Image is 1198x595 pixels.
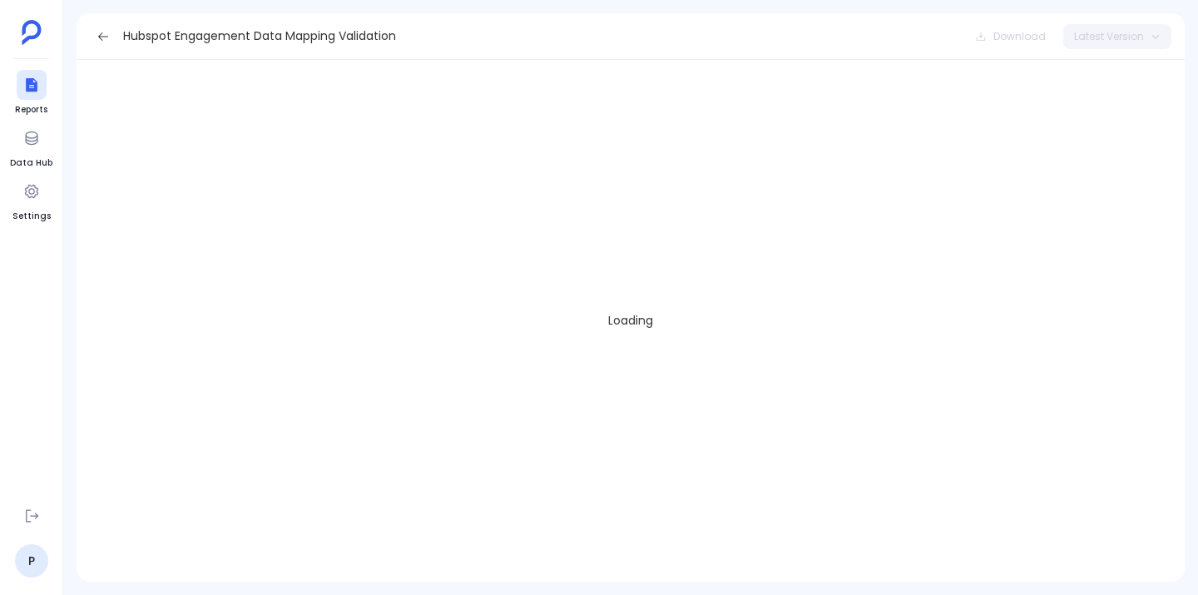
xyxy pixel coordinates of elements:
[15,103,47,117] span: Reports
[22,20,42,45] img: petavue logo
[10,156,52,170] span: Data Hub
[15,544,48,578] a: P
[12,210,51,223] span: Settings
[10,123,52,170] a: Data Hub
[77,60,1185,582] div: Loading
[12,176,51,223] a: Settings
[123,27,396,45] span: Hubspot Engagement Data Mapping Validation
[15,70,47,117] a: Reports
